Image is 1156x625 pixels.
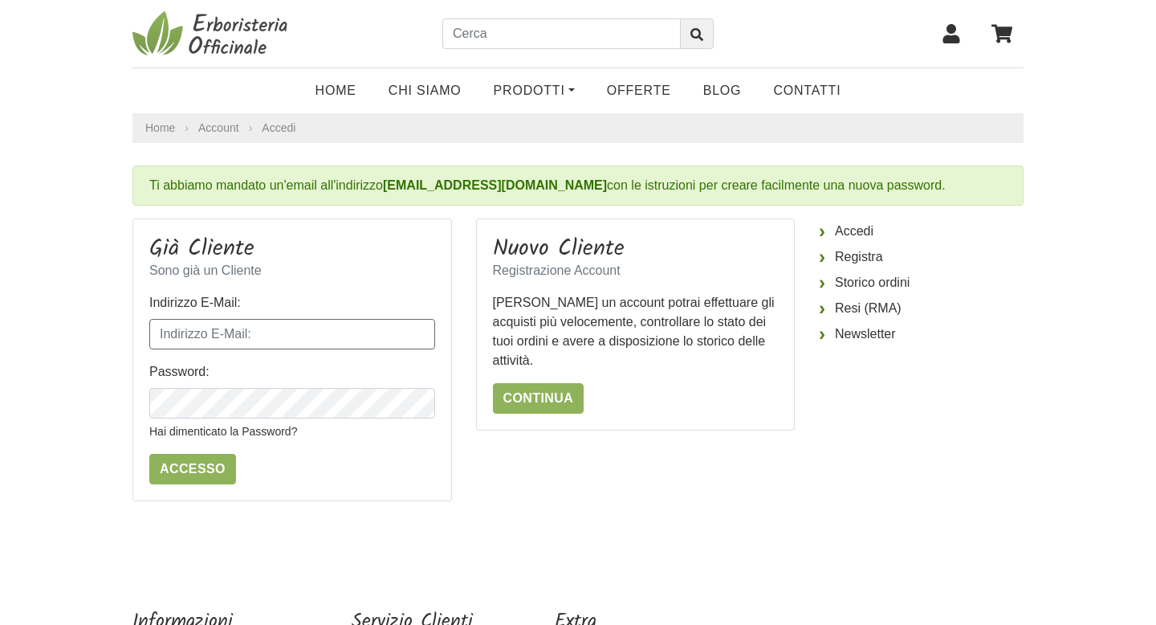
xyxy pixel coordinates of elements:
a: Accedi [819,219,1024,244]
a: Newsletter [819,321,1024,347]
a: Contatti [757,75,857,107]
a: Home [299,75,372,107]
h3: Già Cliente [149,235,435,263]
input: Accesso [149,454,236,484]
label: Indirizzo E-Mail: [149,293,241,312]
a: Continua [493,383,584,414]
p: Registrazione Account [493,261,779,280]
nav: breadcrumb [132,113,1024,143]
a: Account [198,120,239,137]
a: Accedi [262,121,295,134]
p: [PERSON_NAME] un account potrai effettuare gli acquisti più velocemente, controllare lo stato dei... [493,293,779,370]
img: Erboristeria Officinale [132,10,293,58]
a: Registra [819,244,1024,270]
input: Indirizzo E-Mail: [149,319,435,349]
a: Resi (RMA) [819,296,1024,321]
a: Storico ordini [819,270,1024,296]
a: OFFERTE [591,75,687,107]
input: Cerca [442,18,681,49]
a: Home [145,120,175,137]
a: Prodotti [478,75,591,107]
a: Blog [687,75,758,107]
a: Hai dimenticato la Password? [149,425,297,438]
p: Sono già un Cliente [149,261,435,280]
a: Chi Siamo [372,75,478,107]
label: Password: [149,362,210,382]
b: [EMAIL_ADDRESS][DOMAIN_NAME] [383,178,607,192]
div: Ti abbiamo mandato un'email all'indirizzo con le istruzioni per creare facilmente una nuova passw... [132,165,1024,206]
h3: Nuovo Cliente [493,235,779,263]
